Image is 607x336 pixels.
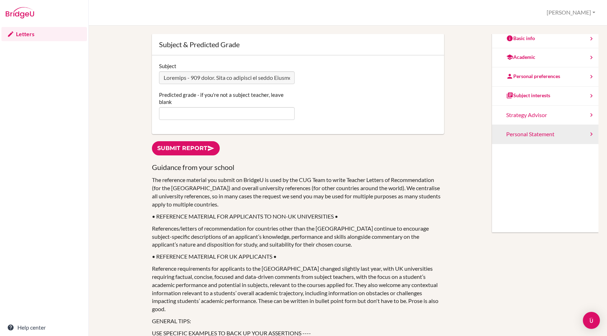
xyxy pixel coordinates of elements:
[152,225,444,249] p: References/letters of recommendation for countries other than the [GEOGRAPHIC_DATA] continue to e...
[6,7,34,18] img: Bridge-U
[159,91,294,105] label: Predicted grade - if you're not a subject teacher, leave blank
[159,41,437,48] div: Subject & Predicted Grade
[152,141,220,156] a: Submit report
[506,35,535,42] div: Basic info
[152,253,444,261] p: • REFERENCE MATERIAL FOR UK APPLICANTS •
[492,106,598,125] a: Strategy Advisor
[1,320,87,335] a: Help center
[506,54,535,61] div: Academic
[492,29,598,49] a: Basic info
[506,92,550,99] div: Subject interests
[492,125,598,144] a: Personal Statement
[152,317,444,325] p: GENERAL TIPS:
[152,213,444,221] p: • REFERENCE MATERIAL FOR APPLICANTS TO NON-UK UNIVERSITIES •
[583,312,600,329] div: Open Intercom Messenger
[492,67,598,87] a: Personal preferences
[492,48,598,67] a: Academic
[152,265,444,313] p: Reference requirements for applicants to the [GEOGRAPHIC_DATA] changed slightly last year, with U...
[159,62,176,70] label: Subject
[152,176,444,208] p: The reference material you submit on BridgeU is used by the CUG Team to write Teacher Letters of ...
[1,27,87,41] a: Letters
[152,163,444,172] h3: Guidance from your school
[543,6,598,19] button: [PERSON_NAME]
[506,73,560,80] div: Personal preferences
[492,87,598,106] a: Subject interests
